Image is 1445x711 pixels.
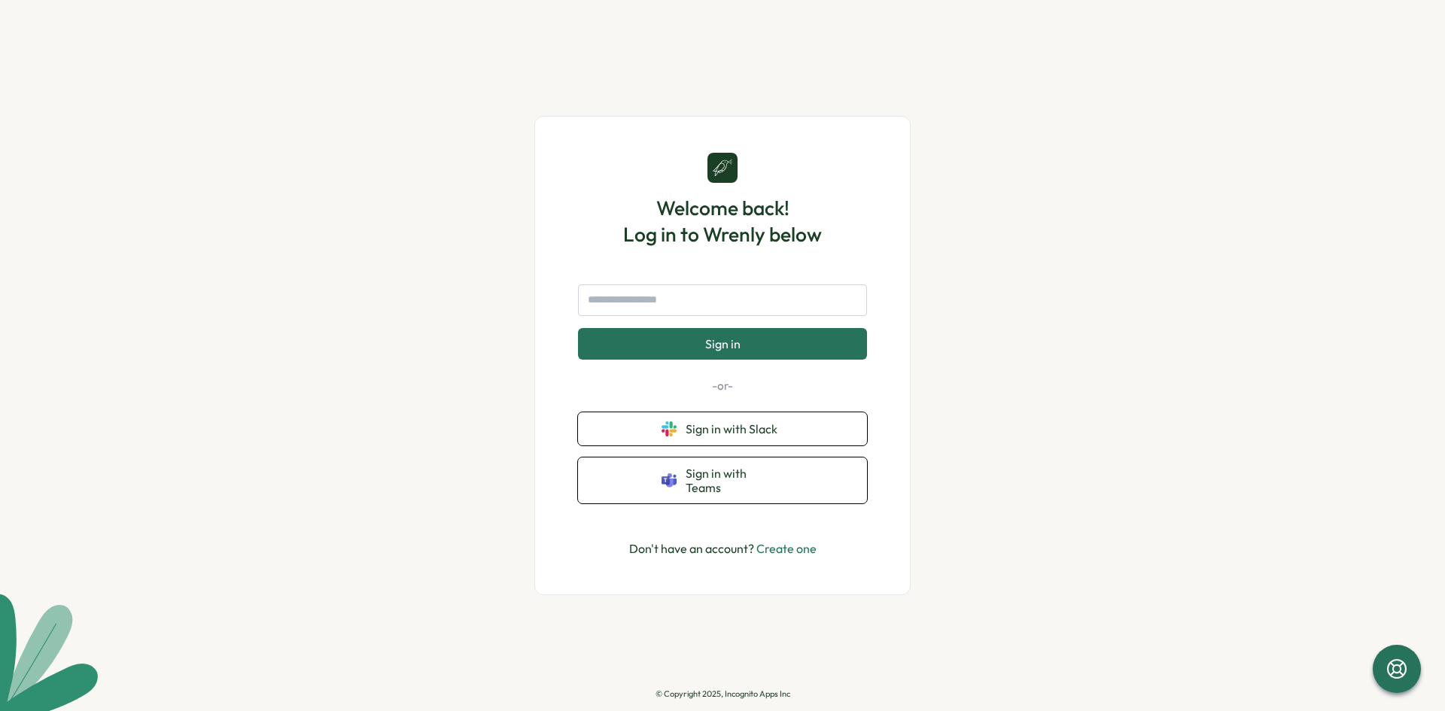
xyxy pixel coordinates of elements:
[578,412,867,445] button: Sign in with Slack
[686,466,783,494] span: Sign in with Teams
[705,337,741,351] span: Sign in
[578,457,867,503] button: Sign in with Teams
[656,689,790,699] p: © Copyright 2025, Incognito Apps Inc
[629,539,817,558] p: Don't have an account?
[686,422,783,436] span: Sign in with Slack
[578,378,867,394] p: -or-
[623,195,822,248] h1: Welcome back! Log in to Wrenly below
[578,328,867,360] button: Sign in
[756,541,817,556] a: Create one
